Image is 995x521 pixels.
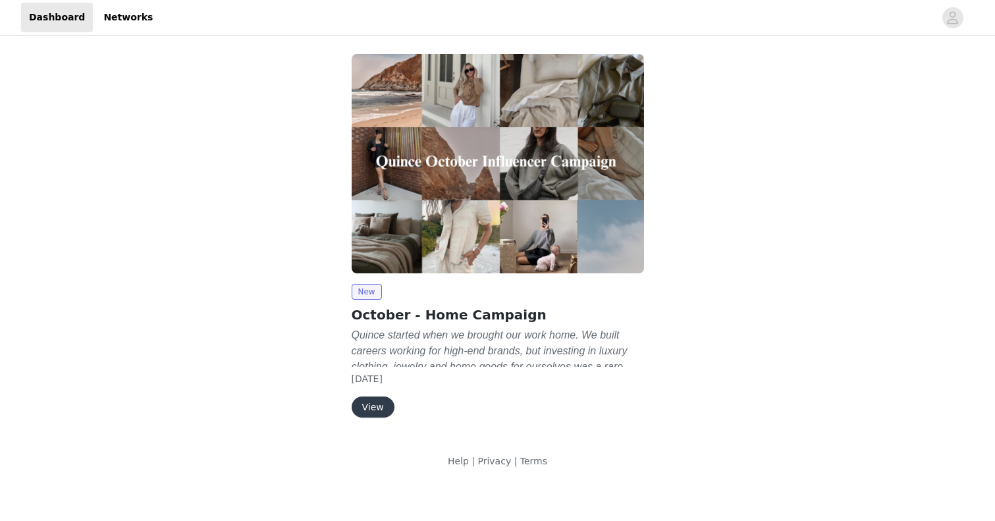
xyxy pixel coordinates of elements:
[21,3,93,32] a: Dashboard
[448,456,469,466] a: Help
[95,3,161,32] a: Networks
[352,397,394,418] button: View
[352,329,632,420] em: Quince started when we brought our work home. We built careers working for high-end brands, but i...
[352,54,644,273] img: Quince
[352,305,644,325] h2: October - Home Campaign
[352,284,382,300] span: New
[352,373,383,384] span: [DATE]
[946,7,959,28] div: avatar
[471,456,475,466] span: |
[477,456,511,466] a: Privacy
[520,456,547,466] a: Terms
[352,402,394,412] a: View
[514,456,518,466] span: |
